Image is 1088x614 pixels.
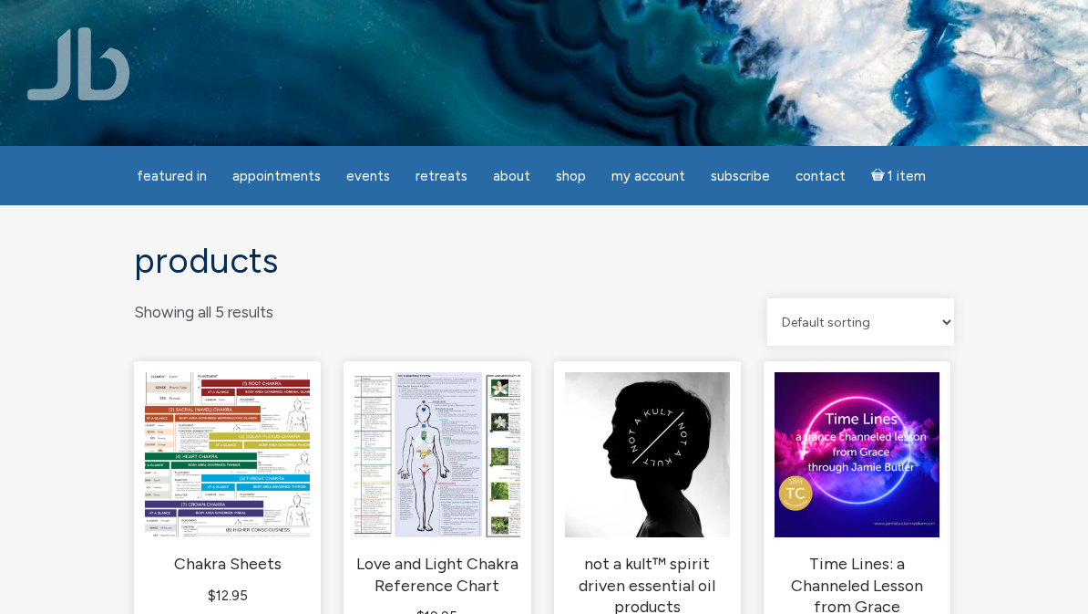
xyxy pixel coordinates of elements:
[335,159,401,194] a: Events
[565,372,730,537] img: not a kult™ spirit driven essential oil products
[354,553,519,595] h2: Love and Light Chakra Reference Chart
[27,27,130,100] img: Jamie Butler. The Everyday Medium
[221,159,332,194] a: Appointments
[860,157,938,194] a: Cart1 item
[134,242,954,280] h1: Products
[232,168,321,184] span: Appointments
[700,159,781,194] a: Subscribe
[556,168,586,184] span: Shop
[775,372,939,537] img: Time Lines: a Channeled Lesson from Grace
[145,372,310,607] a: Chakra Sheets $12.95
[208,588,248,604] bdi: 12.95
[134,298,273,327] p: Showing all 5 results
[888,170,926,183] span: 1 item
[346,168,390,184] span: Events
[767,298,954,346] select: Shop order
[785,159,857,194] a: Contact
[611,168,685,184] span: My Account
[482,159,541,194] a: About
[416,168,467,184] span: Retreats
[545,159,597,194] a: Shop
[711,168,770,184] span: Subscribe
[405,159,478,194] a: Retreats
[795,168,846,184] span: Contact
[493,168,530,184] span: About
[137,168,207,184] span: featured in
[126,159,218,194] a: featured in
[600,159,696,194] a: My Account
[208,588,216,604] span: $
[871,168,888,184] i: Cart
[145,372,310,537] img: Chakra Sheets
[354,372,519,537] img: Love and Light Chakra Reference Chart
[145,553,310,574] h2: Chakra Sheets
